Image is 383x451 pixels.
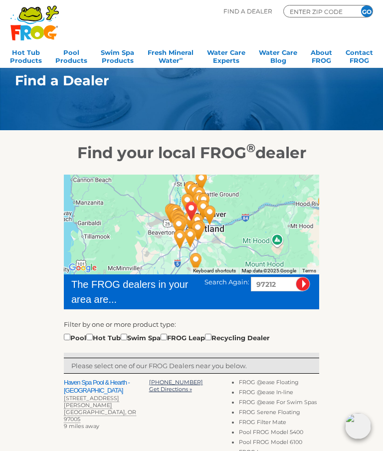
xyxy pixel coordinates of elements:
[149,386,192,393] a: Get Directions »
[207,45,245,65] a: Water CareExperts
[164,203,194,237] div: Arctic Spas - Portland - 8 miles away.
[101,45,134,65] a: Swim SpaProducts
[55,45,87,65] a: PoolProducts
[165,222,195,256] div: Oregon Hot Tub - Wilsonville - 16 miles away.
[145,270,176,305] div: Haven Pool, Spa & Hearth - 44 miles away.
[141,267,172,302] div: Western Hot Tub & Supply - 44 miles away.
[296,277,310,291] input: Submit
[180,176,210,211] div: Columbia River Hot Tubs - 10 miles away.
[164,210,194,244] div: The Pool & Spa House - Tigard - 11 miles away.
[345,413,371,439] img: openIcon
[175,220,206,255] div: The Pool & Spa House - West Linn - 14 miles away.
[246,141,255,155] sup: ®
[180,56,183,61] sup: ∞
[239,429,319,439] li: Pool FROG Model 5400
[361,5,373,17] input: GO
[148,45,193,65] a: Fresh MineralWater∞
[259,45,297,65] a: Water CareBlog
[188,192,219,227] div: Carefree Pool & Spa Supply - 6 miles away.
[309,187,340,222] div: Maupin's Stoves n' Spas - 71 miles away.
[239,419,319,429] li: FROG Filter Mate
[239,439,319,449] li: Pool FROG Model 6100
[242,268,296,273] span: Map data ©2025 Google
[15,73,345,88] h1: Find a Dealer
[156,196,187,230] div: Oregon Hot Tub - Hillsboro - 11 miles away.
[311,45,332,65] a: AboutFROG
[66,261,99,274] a: Open this area in Google Maps (opens a new window)
[158,196,189,231] div: Oregon Hot Tub ? Service Center - 10 miles away.
[204,278,249,286] span: Search Again:
[10,45,42,65] a: Hot TubProducts
[239,379,319,389] li: FROG @ease Floating
[163,201,193,236] div: Spa Logic Hot Tubs - 8 miles away.
[346,45,373,65] a: ContactFROG
[143,269,174,304] div: Emerald Outdoor Living - Salem - 44 miles away.
[64,319,176,329] label: Filter by one or more product type:
[194,198,225,232] div: The Pool & Spa House - Gresham - 10 miles away.
[64,379,149,395] h2: Haven Spa Pool & Hearth - [GEOGRAPHIC_DATA]
[302,268,316,273] a: Terms (opens in new tab)
[161,202,192,236] div: Haven Spa Pool & Hearth - Beaverton - 9 miles away.
[66,261,99,274] img: Google
[175,204,206,238] div: The Pool & Spa House - Portland - 5 miles away.
[239,389,319,399] li: FROG @ease In-line
[163,201,194,235] div: Oregon Hot Tub - Beaverton - 8 miles away.
[223,5,272,17] p: Find A Dealer
[71,361,312,371] p: Please select one of our FROG Dealers near you below.
[164,206,194,241] div: Rich's for the Home - Tigard - 9 miles away.
[163,206,193,240] div: Marquis Hot Tubs - Beaverton - 10 miles away.
[181,245,211,280] div: The Pool & Spa Medic - 28 miles away.
[189,185,219,220] div: Oregon Hot Tub - Vancouver - 8 miles away.
[184,179,215,214] div: Arctic Spas - Vancouver - 9 miles away.
[166,208,197,242] div: Emerald Outdoor Living - Portland - 9 miles away.
[161,197,191,231] div: Apollo Pools & Spas - Portland - 9 miles away.
[176,194,207,228] div: PORTLAND, OR 97212
[64,423,99,430] span: 9 miles away
[64,332,270,343] div: Pool Hot Tub Swim Spa FROG Leap Recycling Dealer
[193,267,236,274] button: Keyboard shortcuts
[184,184,215,219] div: The Pool & Spa House - Vancouver - 7 miles away.
[172,186,203,221] div: Oregon Hot Tub - Jantzen Beach - 5 miles away.
[149,379,203,386] a: [PHONE_NUMBER]
[239,399,319,409] li: FROG @ease For Swim Spas
[71,277,195,307] div: The FROG dealers in your area are...
[289,7,349,16] input: Zip Code Form
[239,409,319,419] li: FROG Serene Floating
